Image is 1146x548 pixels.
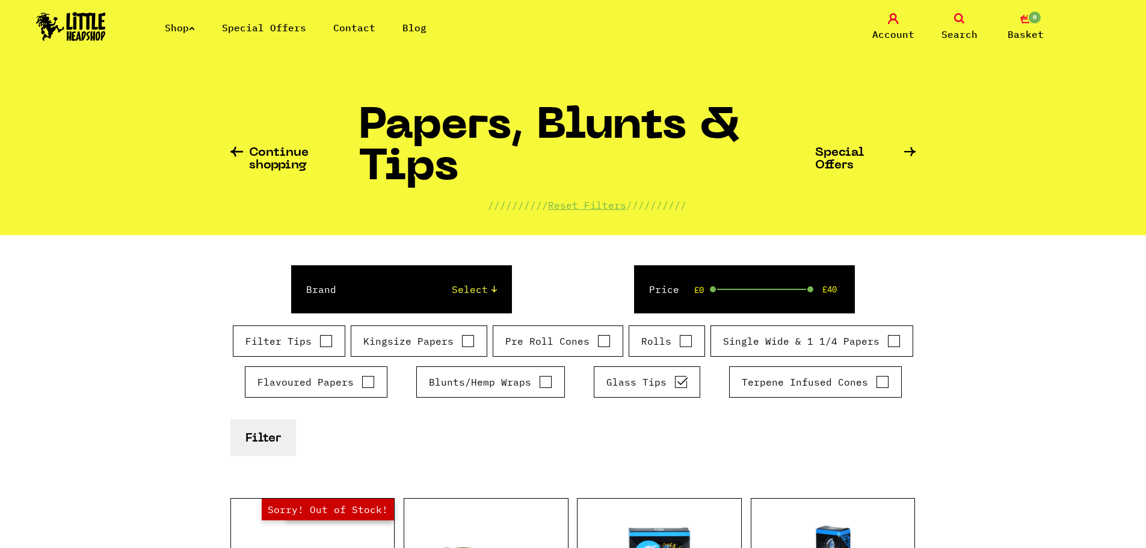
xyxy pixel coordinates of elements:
[359,106,815,198] h1: Papers, Blunts & Tips
[996,13,1056,42] a: 0 Basket
[306,282,336,297] label: Brand
[165,22,195,34] a: Shop
[262,499,394,520] span: Sorry! Out of Stock!
[742,375,889,389] label: Terpene Infused Cones
[505,334,611,348] label: Pre Roll Cones
[222,22,306,34] a: Special Offers
[363,334,475,348] label: Kingsize Papers
[872,27,914,42] span: Account
[257,375,375,389] label: Flavoured Papers
[488,198,686,212] p: ////////// //////////
[402,22,427,34] a: Blog
[230,147,359,172] a: Continue shopping
[1008,27,1044,42] span: Basket
[641,334,692,348] label: Rolls
[929,13,990,42] a: Search
[649,282,679,297] label: Price
[548,199,626,211] a: Reset Filters
[694,285,704,295] span: £0
[941,27,978,42] span: Search
[429,375,552,389] label: Blunts/Hemp Wraps
[606,375,688,389] label: Glass Tips
[36,12,106,41] img: Little Head Shop Logo
[230,419,296,456] button: Filter
[822,285,837,294] span: £40
[1027,10,1042,25] span: 0
[245,334,333,348] label: Filter Tips
[723,334,901,348] label: Single Wide & 1 1/4 Papers
[815,147,916,172] a: Special Offers
[333,22,375,34] a: Contact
